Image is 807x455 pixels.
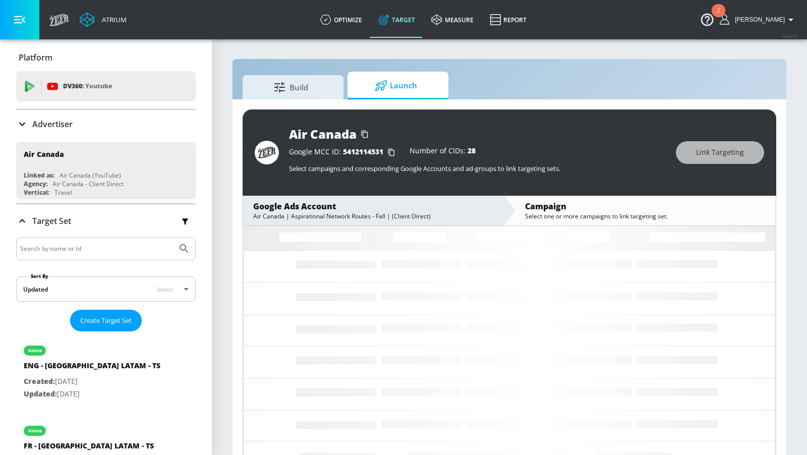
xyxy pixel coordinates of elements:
div: Air Canada [289,126,357,142]
div: Air CanadaLinked as:Air Canada (YouTube)Agency:Air Canada - Client DirectVertical:Travel [16,142,196,199]
label: Sort By [29,273,50,279]
p: Select campaigns and corresponding Google Accounts and ad-groups to link targeting sets. [289,164,666,173]
div: Google Ads AccountAir Canada | Aspirational Network Routes - Fall | (Client Direct) [243,196,504,225]
p: Youtube [85,81,112,91]
div: Google Ads Account [253,201,494,212]
button: [PERSON_NAME] [720,14,797,26]
span: Created: [24,376,55,386]
div: activeENG - [GEOGRAPHIC_DATA] LATAM - TSCreated:[DATE]Updated:[DATE] [16,335,196,408]
div: active [28,348,42,353]
p: [DATE] [24,375,160,388]
input: Search by name or Id [20,242,173,255]
div: 2 [717,11,720,24]
p: DV360: [63,81,112,92]
button: Create Target Set [70,310,142,331]
a: measure [423,2,482,38]
div: Campaign [525,201,766,212]
div: Air Canada - Client Direct [52,180,124,188]
p: Advertiser [32,119,73,130]
div: Air Canada | Aspirational Network Routes - Fall | (Client Direct) [253,212,494,220]
a: Atrium [80,12,127,27]
div: Vertical: [24,188,49,197]
span: 5412114531 [343,147,383,156]
div: Advertiser [16,110,196,138]
span: login as: anthony.tran@zefr.com [731,16,785,23]
div: active [28,428,42,433]
div: Number of CIDs: [410,147,476,157]
span: Build [253,75,329,99]
div: Linked as: [24,171,54,180]
div: Air Canada (YouTube) [60,171,121,180]
div: Air Canada [24,149,64,159]
div: Atrium [98,15,127,24]
div: Target Set [16,204,196,238]
a: Target [370,2,423,38]
span: Create Target Set [80,315,132,326]
div: ENG - [GEOGRAPHIC_DATA] LATAM - TS [24,361,160,375]
div: DV360: Youtube [16,71,196,101]
div: Updated [23,285,48,294]
p: [DATE] [24,388,160,401]
div: Travel [54,188,72,197]
span: Updated: [24,389,57,399]
span: Launch [358,74,434,98]
span: v 4.32.0 [783,33,797,39]
span: 28 [468,146,476,155]
a: Report [482,2,535,38]
div: Platform [16,43,196,72]
span: latest [157,285,174,294]
button: Open Resource Center, 2 new notifications [693,5,721,33]
p: Target Set [32,215,71,226]
div: Agency: [24,180,47,188]
div: Select one or more campaigns to link targeting set. [525,212,766,220]
a: optimize [312,2,370,38]
p: Platform [19,52,52,63]
div: Google MCC ID: [289,147,399,157]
